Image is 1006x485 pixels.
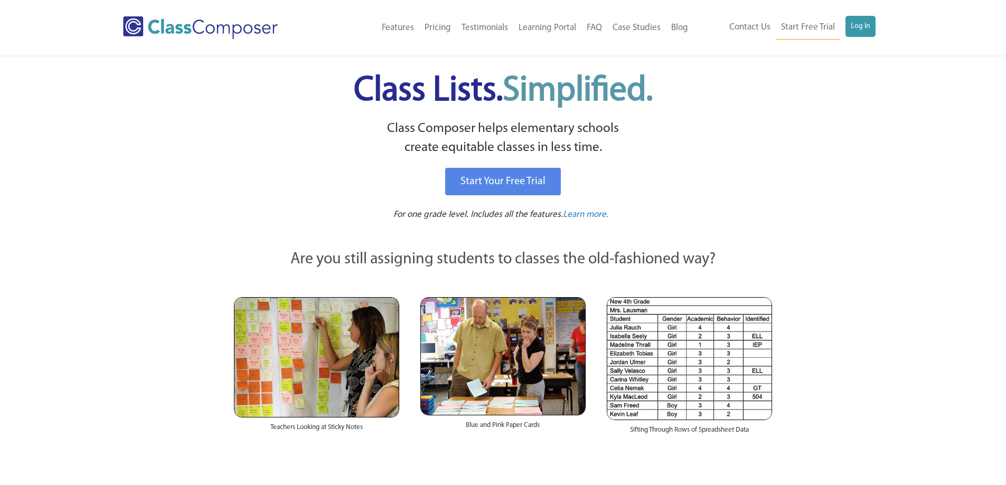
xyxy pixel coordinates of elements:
a: Log In [845,16,876,37]
span: Start Your Free Trial [460,176,546,187]
div: Teachers Looking at Sticky Notes [234,417,399,443]
p: Class Composer helps elementary schools create equitable classes in less time. [232,119,774,158]
nav: Header Menu [693,16,876,40]
img: Blue and Pink Paper Cards [420,297,586,415]
span: For one grade level. Includes all the features. [393,210,563,219]
img: Class Composer [123,16,278,39]
div: Sifting Through Rows of Spreadsheet Data [607,420,772,445]
a: Case Studies [607,16,666,40]
span: Class Lists. [354,74,653,108]
a: Pricing [419,16,456,40]
a: Testimonials [456,16,513,40]
a: Learning Portal [513,16,581,40]
a: FAQ [581,16,607,40]
span: Simplified. [503,74,653,108]
div: Blue and Pink Paper Cards [420,415,586,441]
a: Learn more. [563,208,608,222]
img: Spreadsheets [607,297,772,420]
img: Teachers Looking at Sticky Notes [234,297,399,417]
a: Start Your Free Trial [445,168,561,195]
nav: Header Menu [321,16,693,40]
a: Contact Us [724,16,776,39]
p: Are you still assigning students to classes the old-fashioned way? [234,248,773,271]
a: Features [377,16,419,40]
a: Blog [666,16,693,40]
a: Start Free Trial [776,16,840,40]
span: Learn more. [563,210,608,219]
